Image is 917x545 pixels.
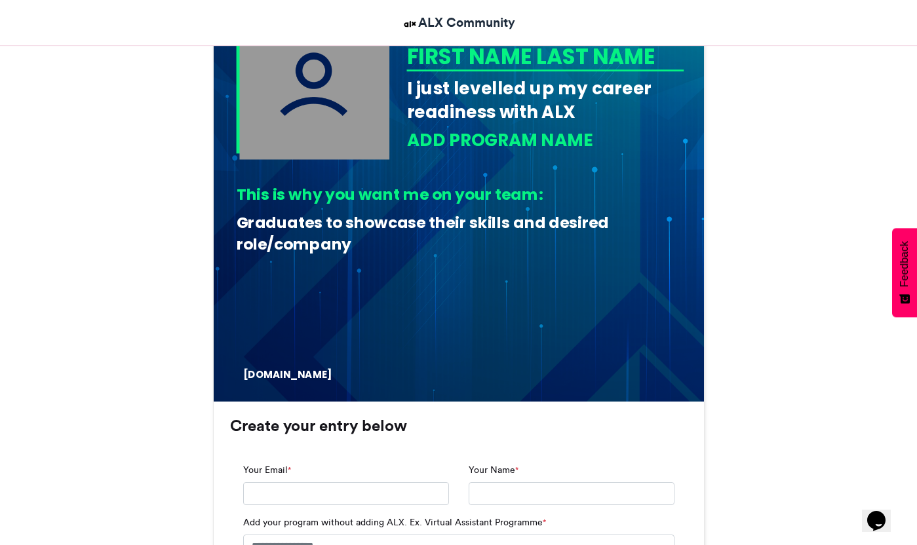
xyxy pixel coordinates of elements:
[892,228,917,317] button: Feedback - Show survey
[402,16,418,32] img: ALX Community
[243,368,343,382] div: [DOMAIN_NAME]
[899,241,910,287] span: Feedback
[236,184,674,206] div: This is why you want me on your team:
[406,76,684,124] div: I just levelled up my career readiness with ALX
[230,418,688,434] h3: Create your entry below
[239,9,389,159] img: user_filled.png
[243,463,291,477] label: Your Email
[406,128,684,153] div: ADD PROGRAM NAME
[862,493,904,532] iframe: chat widget
[469,463,518,477] label: Your Name
[236,212,674,255] div: Graduates to showcase their skills and desired role/company
[406,41,679,71] div: FIRST NAME LAST NAME
[402,13,515,32] a: ALX Community
[243,516,546,529] label: Add your program without adding ALX. Ex. Virtual Assistant Programme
